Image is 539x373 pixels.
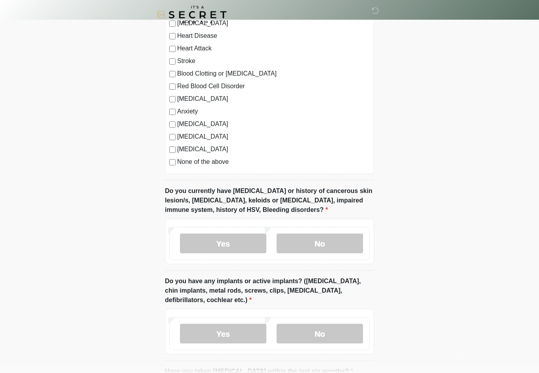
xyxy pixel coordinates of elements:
[157,6,226,24] img: It's A Secret Med Spa Logo
[169,147,176,153] input: [MEDICAL_DATA]
[165,277,374,305] label: Do you have any implants or active implants? ([MEDICAL_DATA], chin implants, metal rods, screws, ...
[177,120,370,129] label: [MEDICAL_DATA]
[177,132,370,142] label: [MEDICAL_DATA]
[177,145,370,154] label: [MEDICAL_DATA]
[169,160,176,166] input: None of the above
[177,44,370,54] label: Heart Attack
[277,324,363,344] label: No
[165,187,374,215] label: Do you currently have [MEDICAL_DATA] or history of cancerous skin lesion/s, [MEDICAL_DATA], keloi...
[180,234,266,254] label: Yes
[180,324,266,344] label: Yes
[177,32,370,41] label: Heart Disease
[177,69,370,79] label: Blood Clotting or [MEDICAL_DATA]
[169,122,176,128] input: [MEDICAL_DATA]
[177,82,370,91] label: Red Blood Cell Disorder
[177,95,370,104] label: [MEDICAL_DATA]
[177,57,370,66] label: Stroke
[169,134,176,141] input: [MEDICAL_DATA]
[169,46,176,52] input: Heart Attack
[169,109,176,115] input: Anxiety
[169,71,176,78] input: Blood Clotting or [MEDICAL_DATA]
[177,158,370,167] label: None of the above
[169,84,176,90] input: Red Blood Cell Disorder
[177,107,370,117] label: Anxiety
[169,96,176,103] input: [MEDICAL_DATA]
[277,234,363,254] label: No
[169,33,176,40] input: Heart Disease
[169,59,176,65] input: Stroke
